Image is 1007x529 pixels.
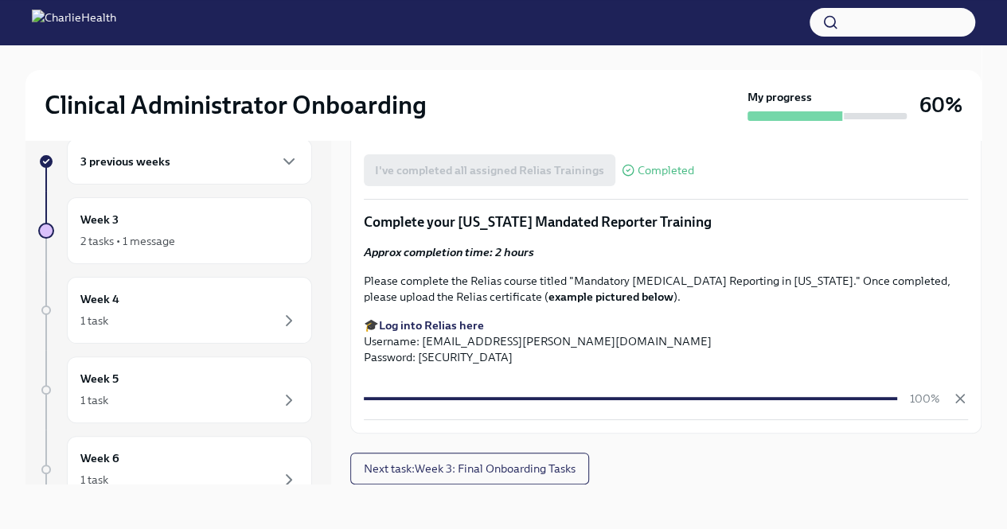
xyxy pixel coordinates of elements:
p: 🎓 Username: [EMAIL_ADDRESS][PERSON_NAME][DOMAIN_NAME] Password: [SECURITY_DATA] [364,317,968,365]
a: Week 41 task [38,277,312,344]
button: Cancel [952,391,968,406]
div: 1 task [80,313,108,329]
a: Week 32 tasks • 1 message [38,197,312,264]
div: 1 task [80,472,108,488]
a: Log into Relias here [379,318,484,333]
p: 100% [910,391,939,406]
div: 2 tasks • 1 message [80,233,175,249]
a: Week 51 task [38,356,312,423]
h6: 3 previous weeks [80,153,170,170]
p: Complete your [US_STATE] Mandated Reporter Training [364,212,968,231]
h6: Week 6 [80,449,119,467]
strong: Approx completion time: 2 hours [364,245,534,259]
h6: Week 5 [80,370,119,387]
div: 1 task [80,392,108,408]
span: Completed [638,165,694,177]
div: 3 previous weeks [67,138,312,185]
strong: My progress [747,89,812,105]
p: Please complete the Relias course titled "Mandatory [MEDICAL_DATA] Reporting in [US_STATE]." Once... [364,273,968,305]
h6: Week 3 [80,211,119,228]
span: Next task : Week 3: Final Onboarding Tasks [364,461,576,476]
img: CharlieHealth [32,10,116,35]
strong: example pictured below [548,290,673,304]
button: Next task:Week 3: Final Onboarding Tasks [350,453,589,484]
h6: Week 4 [80,290,119,308]
h2: Clinical Administrator Onboarding [45,89,427,121]
h3: 60% [919,91,962,119]
a: Week 61 task [38,436,312,503]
